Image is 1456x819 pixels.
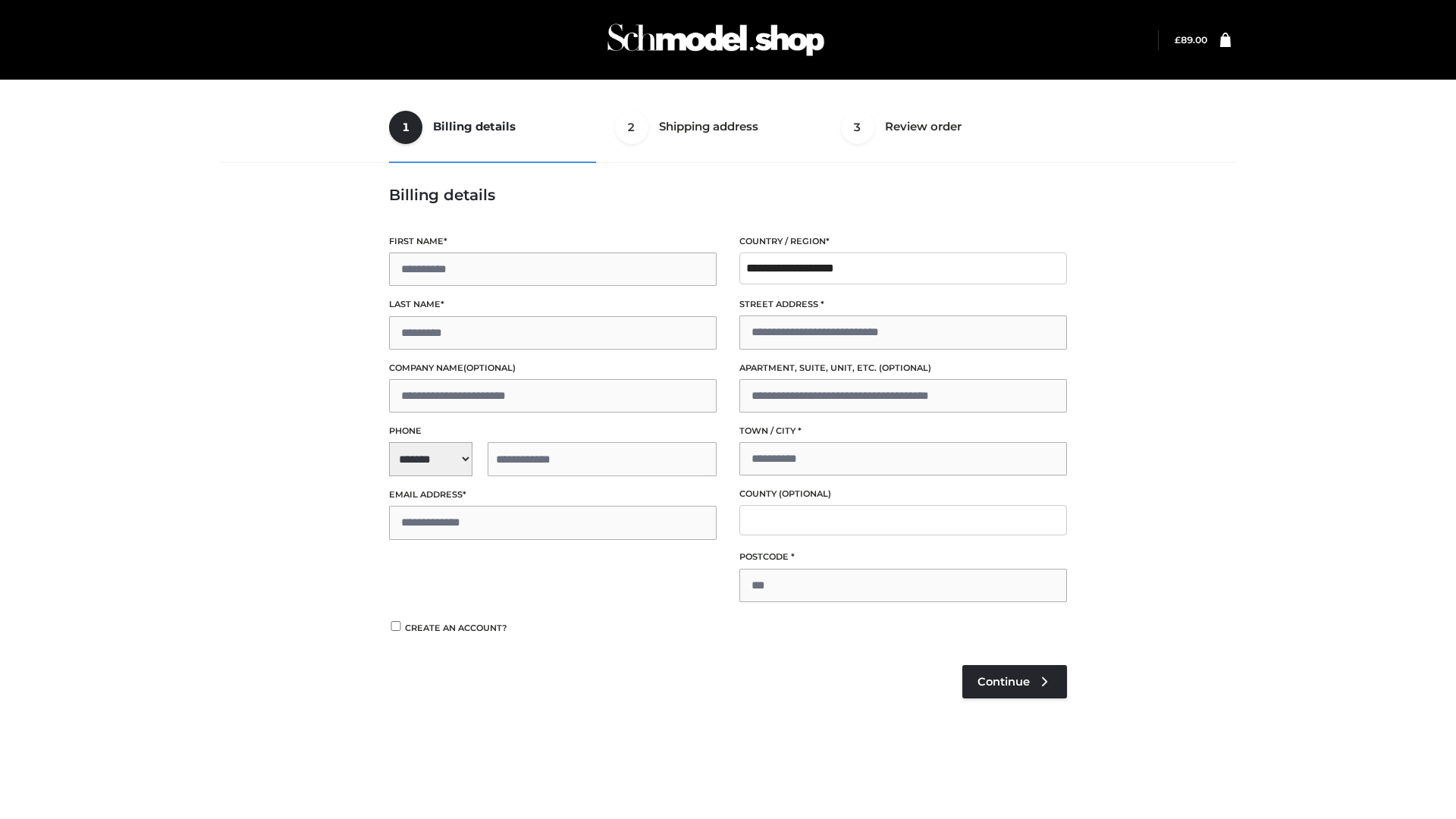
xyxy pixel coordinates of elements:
[977,675,1030,689] span: Continue
[1175,34,1181,45] span: £
[739,361,1067,375] label: Apartment, suite, unit, etc.
[739,424,1067,438] label: Town / City
[739,234,1067,249] label: Country / Region
[389,621,403,631] input: Create an account?
[463,362,516,373] span: (optional)
[779,488,831,499] span: (optional)
[405,623,507,633] span: Create an account?
[389,297,717,312] label: Last name
[1175,34,1207,45] bdi: 89.00
[962,665,1067,698] a: Continue
[739,297,1067,312] label: Street address
[389,234,717,249] label: First name
[389,186,1067,204] h3: Billing details
[389,424,717,438] label: Phone
[739,550,1067,564] label: Postcode
[879,362,931,373] span: (optional)
[389,361,717,375] label: Company name
[739,487,1067,501] label: County
[389,488,717,502] label: Email address
[1175,34,1207,45] a: £89.00
[602,10,830,70] img: Schmodel Admin 964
